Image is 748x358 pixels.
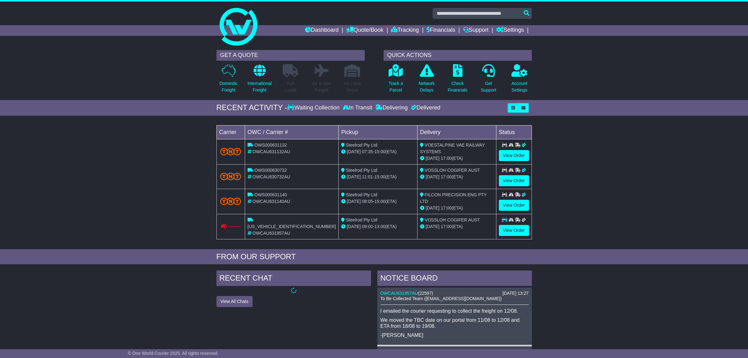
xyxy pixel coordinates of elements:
span: [DATE] [426,224,440,229]
span: 11:01 [362,174,373,179]
td: Status [496,125,532,139]
button: View All Chats [216,296,253,307]
p: Get Support [481,80,496,93]
span: [DATE] [347,149,361,154]
span: [DATE] [347,199,361,204]
div: (ETA) [420,155,494,162]
a: Track aParcel [388,64,403,97]
span: [DATE] [426,205,440,210]
span: VOSSLOH COGIFER AUST [425,168,480,173]
a: NetworkDelays [418,64,435,97]
a: Financials [427,25,455,36]
span: © One World Courier 2025. All rights reserved. [128,351,219,356]
span: OWCAU631132AU [253,149,290,154]
a: Quote/Book [346,25,383,36]
div: (ETA) [420,174,494,180]
a: View Order [499,150,529,161]
img: TNT_Domestic.png [220,173,241,180]
span: [US_VEHICLE_IDENTIFICATION_NUMBER] [248,224,336,229]
span: 17:00 [441,224,452,229]
div: RECENT CHAT [216,271,371,288]
div: Waiting Collection [287,104,341,111]
span: [DATE] [347,174,361,179]
div: FROM OUR SUPPORT [216,252,532,261]
div: - (ETA) [341,223,415,230]
td: OWC / Carrier # [245,125,338,139]
span: 17:00 [441,205,452,210]
div: (ETA) [420,205,494,211]
p: I emailed the courier requesting to collect the freight on 12/08. [380,308,529,314]
span: 17:00 [441,156,452,161]
span: OWCAU631140AU [253,199,290,204]
span: [DATE] [347,224,361,229]
div: - (ETA) [341,174,415,180]
a: View Order [499,175,529,186]
span: [DATE] [426,156,440,161]
div: - (ETA) [341,198,415,205]
span: 22597 [419,291,432,296]
p: Check Financials [448,80,467,93]
p: Account Settings [511,80,527,93]
span: 15:00 [374,199,385,204]
img: TNT_Domestic.png [220,198,241,205]
span: 08:05 [362,199,373,204]
div: (ETA) [420,223,494,230]
div: - (ETA) [341,148,415,155]
span: OWCAU630732AU [253,174,290,179]
div: GET A QUOTE [216,50,365,61]
img: Couriers_Please.png [220,223,241,230]
span: OWS000631132 [254,143,287,148]
td: Carrier [216,125,245,139]
p: Air & Sea Freight [312,80,331,93]
div: NOTICE BOARD [377,271,532,288]
div: In Transit [341,104,374,111]
p: Track a Parcel [389,80,403,93]
span: VOESTALPINE VAE RAILWAY SYSTEMS [420,143,485,154]
span: 15:00 [374,149,385,154]
span: 09:00 [362,224,373,229]
div: Delivered [409,104,440,111]
span: OWS000630732 [254,168,287,173]
p: -[PERSON_NAME] [380,332,529,338]
span: 13:00 [374,224,385,229]
a: Dashboard [305,25,339,36]
p: Network Delays [418,80,434,93]
p: We moved the TBC date on our portal from 11/08 to 12/08 and ETA from 18/08 to 19/08. [380,317,529,329]
div: [DATE] 13:27 [502,291,528,296]
p: Full Loads [283,80,298,93]
td: Pickup [339,125,418,139]
span: 17:00 [441,174,452,179]
span: VOSSLOH COGIFER AUST [425,217,480,222]
p: Air / Sea Depot [344,80,361,93]
span: [DATE] [426,174,440,179]
img: TNT_Domestic.png [220,148,241,155]
span: Steelrod Pty Ltd [346,217,377,222]
span: 15:00 [374,174,385,179]
div: QUICK ACTIONS [384,50,532,61]
span: Steelrod Pty Ltd [346,192,377,197]
div: Delivering [374,104,409,111]
a: GetSupport [480,64,496,97]
a: CheckFinancials [447,64,468,97]
a: View Order [499,225,529,236]
span: Steelrod Pty Ltd [346,143,377,148]
p: Domestic Freight [219,80,238,93]
span: OWS000631140 [254,192,287,197]
span: OWCAU631957AU [253,231,290,236]
span: To Be Collected Team ([EMAIL_ADDRESS][DOMAIN_NAME]) [380,296,502,301]
a: AccountSettings [511,64,528,97]
span: FILCON PRECISION ENG PTY LTD [420,192,487,204]
span: 07:35 [362,149,373,154]
a: InternationalFreight [247,64,272,97]
a: OWCAU631957AU [380,291,418,296]
a: Settings [496,25,524,36]
a: DomesticFreight [219,64,238,97]
a: Support [463,25,489,36]
p: International Freight [248,80,272,93]
a: Tracking [391,25,419,36]
div: ( ) [380,291,529,296]
a: View Order [499,200,529,211]
span: Steelrod Pty Ltd [346,168,377,173]
div: RECENT ACTIVITY - [216,103,287,112]
td: Delivery [417,125,496,139]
